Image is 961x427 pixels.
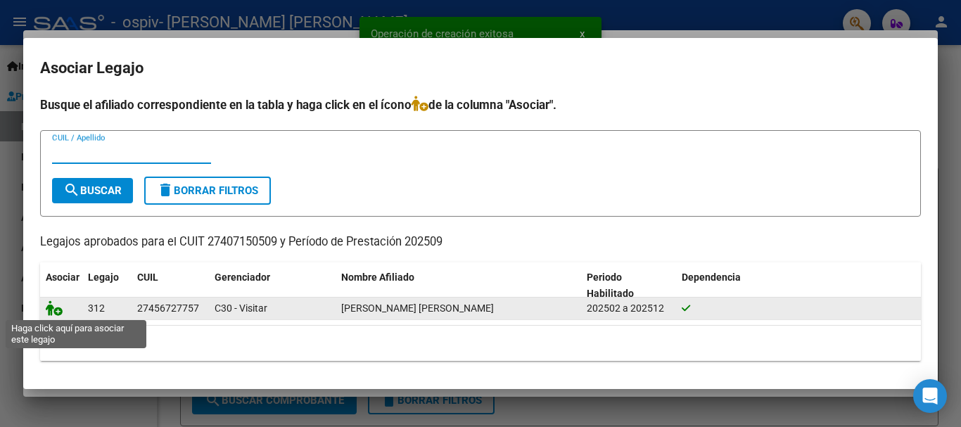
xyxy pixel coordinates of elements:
[52,178,133,203] button: Buscar
[63,181,80,198] mat-icon: search
[88,272,119,283] span: Legajo
[144,177,271,205] button: Borrar Filtros
[215,302,267,314] span: C30 - Visitar
[40,96,921,114] h4: Busque el afiliado correspondiente en la tabla y haga click en el ícono de la columna "Asociar".
[40,262,82,309] datatable-header-cell: Asociar
[913,379,947,413] div: Open Intercom Messenger
[587,272,634,299] span: Periodo Habilitado
[137,272,158,283] span: CUIL
[46,272,79,283] span: Asociar
[676,262,922,309] datatable-header-cell: Dependencia
[157,181,174,198] mat-icon: delete
[132,262,209,309] datatable-header-cell: CUIL
[341,272,414,283] span: Nombre Afiliado
[40,55,921,82] h2: Asociar Legajo
[587,300,670,317] div: 202502 a 202512
[682,272,741,283] span: Dependencia
[215,272,270,283] span: Gerenciador
[341,302,494,314] span: ROJAS NARELLA NAIQUEN
[157,184,258,197] span: Borrar Filtros
[40,326,921,361] div: 1 registros
[63,184,122,197] span: Buscar
[581,262,676,309] datatable-header-cell: Periodo Habilitado
[82,262,132,309] datatable-header-cell: Legajo
[137,300,199,317] div: 27456727757
[40,234,921,251] p: Legajos aprobados para el CUIT 27407150509 y Período de Prestación 202509
[209,262,336,309] datatable-header-cell: Gerenciador
[88,302,105,314] span: 312
[336,262,581,309] datatable-header-cell: Nombre Afiliado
